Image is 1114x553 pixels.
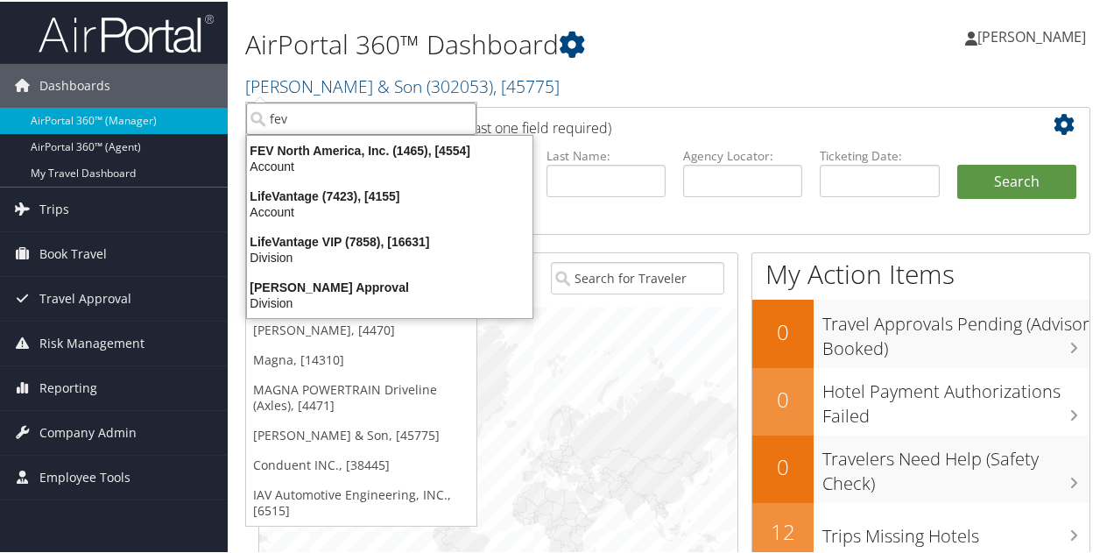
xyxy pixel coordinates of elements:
[683,145,802,163] label: Agency Locator:
[39,62,110,106] span: Dashboards
[820,145,939,163] label: Ticketing Date:
[39,230,107,274] span: Book Travel
[427,73,493,96] span: ( 302053 )
[245,73,560,96] a: [PERSON_NAME] & Son
[236,278,543,294] div: [PERSON_NAME] Approval
[39,11,214,53] img: airportal-logo.png
[245,25,817,61] h1: AirPortal 360™ Dashboard
[236,141,543,157] div: FEV North America, Inc. (1465), [4554]
[822,436,1089,494] h3: Travelers Need Help (Safety Check)
[246,419,476,449] a: [PERSON_NAME] & Son, [45775]
[39,275,131,319] span: Travel Approval
[752,515,814,545] h2: 12
[822,369,1089,427] h3: Hotel Payment Authorizations Failed
[977,25,1086,45] span: [PERSON_NAME]
[246,344,476,373] a: Magna, [14310]
[236,294,543,309] div: Division
[39,454,130,498] span: Employee Tools
[39,186,69,230] span: Trips
[236,202,543,218] div: Account
[246,298,476,344] a: MAGNA ELECTRONICS - [PERSON_NAME], [4470]
[236,187,543,202] div: LifeVantage (7423), [4155]
[236,248,543,264] div: Division
[752,366,1089,434] a: 0Hotel Payment Authorizations Failed
[752,450,814,480] h2: 0
[246,479,476,524] a: IAV Automotive Engineering, INC., [6515]
[39,365,97,408] span: Reporting
[546,145,666,163] label: Last Name:
[822,301,1089,359] h3: Travel Approvals Pending (Advisor Booked)
[39,409,137,453] span: Company Admin
[551,260,723,293] input: Search for Traveler
[39,320,145,364] span: Risk Management
[236,157,543,173] div: Account
[246,449,476,479] a: Conduent INC., [38445]
[752,254,1089,291] h1: My Action Items
[752,434,1089,501] a: 0Travelers Need Help (Safety Check)
[246,373,476,419] a: MAGNA POWERTRAIN Driveline (Axles), [4471]
[957,163,1076,198] button: Search
[246,101,476,133] input: Search Accounts
[493,73,560,96] span: , [ 45775 ]
[752,298,1089,365] a: 0Travel Approvals Pending (Advisor Booked)
[236,232,543,248] div: LifeVantage VIP (7858), [16631]
[822,514,1089,547] h3: Trips Missing Hotels
[444,117,611,136] span: (at least one field required)
[752,383,814,413] h2: 0
[752,315,814,345] h2: 0
[965,9,1103,61] a: [PERSON_NAME]
[272,109,1007,138] h2: Airtinerary Lookup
